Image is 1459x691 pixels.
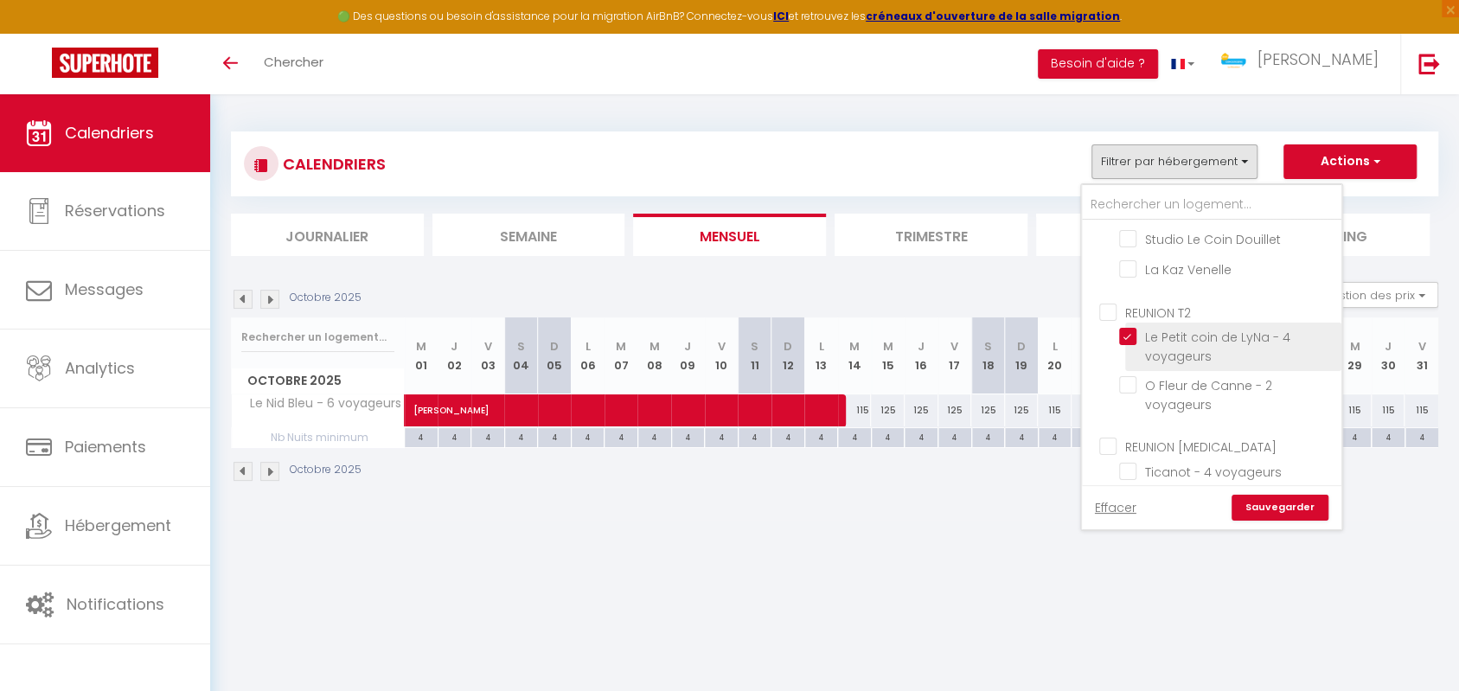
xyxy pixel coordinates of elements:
[278,144,386,183] h3: CALENDRIERS
[1125,438,1277,456] span: REUNION [MEDICAL_DATA]
[1417,338,1425,355] abbr: V
[739,428,771,445] div: 4
[805,428,838,445] div: 4
[1005,394,1039,426] div: 125
[1145,464,1282,481] span: Ticanot - 4 voyageurs
[1072,428,1104,445] div: 4
[950,338,958,355] abbr: V
[1338,317,1372,394] th: 29
[264,53,323,71] span: Chercher
[290,290,362,306] p: Octobre 2025
[1385,613,1446,678] iframe: Chat
[251,34,336,94] a: Chercher
[438,428,471,445] div: 4
[1385,338,1392,355] abbr: J
[1039,428,1072,445] div: 4
[1005,428,1038,445] div: 4
[1080,183,1343,531] div: Filtrer par hébergement
[784,338,792,355] abbr: D
[717,338,725,355] abbr: V
[241,322,394,353] input: Rechercher un logement...
[438,317,471,394] th: 02
[1339,428,1372,445] div: 4
[838,317,872,394] th: 14
[804,317,838,394] th: 13
[405,317,438,394] th: 01
[637,317,671,394] th: 08
[984,338,992,355] abbr: S
[1082,189,1341,221] input: Rechercher un logement...
[1309,282,1438,308] button: Gestion des prix
[471,317,505,394] th: 03
[405,394,438,427] a: [PERSON_NAME]
[232,368,404,393] span: Octobre 2025
[1052,338,1057,355] abbr: L
[1372,428,1405,445] div: 4
[751,338,758,355] abbr: S
[1372,317,1405,394] th: 30
[405,428,438,445] div: 4
[872,428,905,445] div: 4
[483,338,491,355] abbr: V
[65,278,144,300] span: Messages
[1038,317,1072,394] th: 20
[1125,304,1191,322] span: REUNION T2
[918,338,925,355] abbr: J
[413,385,931,418] span: [PERSON_NAME]
[871,317,905,394] th: 15
[1372,394,1405,426] div: 115
[938,428,971,445] div: 4
[838,428,871,445] div: 4
[1405,317,1438,394] th: 31
[538,428,571,445] div: 4
[905,428,937,445] div: 4
[938,317,972,394] th: 17
[1145,329,1290,365] span: Le Petit coin de LyNa - 4 voyageurs
[971,317,1005,394] th: 18
[771,428,804,445] div: 4
[517,338,525,355] abbr: S
[671,317,705,394] th: 09
[231,214,424,256] li: Journalier
[1232,495,1328,521] a: Sauvegarder
[550,338,559,355] abbr: D
[1283,144,1417,179] button: Actions
[705,317,739,394] th: 10
[1038,49,1158,79] button: Besoin d'aide ?
[638,428,671,445] div: 4
[504,317,538,394] th: 04
[605,317,638,394] th: 07
[432,214,625,256] li: Semaine
[972,428,1005,445] div: 4
[1220,52,1246,68] img: ...
[705,428,738,445] div: 4
[232,428,404,447] span: Nb Nuits minimum
[65,357,135,379] span: Analytics
[1350,338,1360,355] abbr: M
[234,394,406,413] span: Le Nid Bleu - 6 voyageurs
[65,515,171,536] span: Hébergement
[866,9,1120,23] a: créneaux d'ouverture de la salle migration
[971,394,1005,426] div: 125
[471,428,504,445] div: 4
[65,122,154,144] span: Calendriers
[14,7,66,59] button: Ouvrir le widget de chat LiveChat
[1005,317,1039,394] th: 19
[883,338,893,355] abbr: M
[65,436,146,457] span: Paiements
[1038,394,1072,426] div: 115
[586,338,591,355] abbr: L
[605,428,637,445] div: 4
[1338,394,1372,426] div: 115
[65,200,165,221] span: Réservations
[67,593,164,615] span: Notifications
[938,394,972,426] div: 125
[1145,377,1272,413] span: O Fleur de Canne - 2 voyageurs
[819,338,824,355] abbr: L
[1072,394,1105,426] div: 115
[773,9,789,23] strong: ICI
[684,338,691,355] abbr: J
[1036,214,1229,256] li: Tâches
[616,338,626,355] abbr: M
